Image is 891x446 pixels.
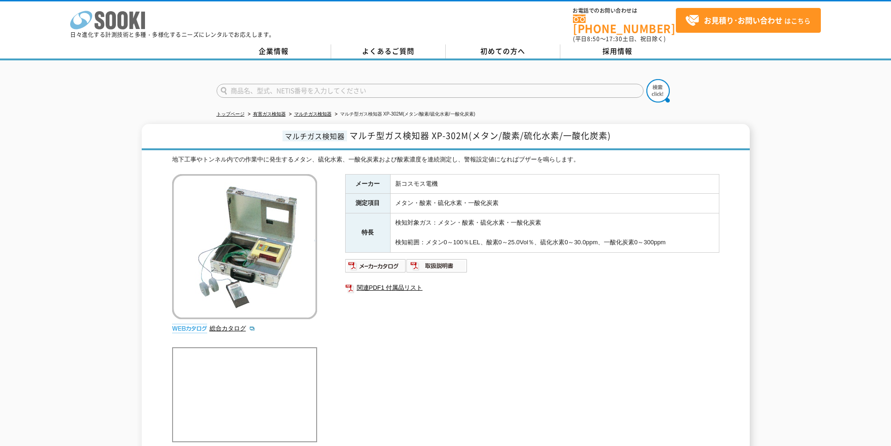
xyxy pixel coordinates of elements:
[333,110,475,119] li: マルチ型ガス検知器 XP-302M(メタン/酸素/硫化水素/一酸化炭素)
[217,44,331,58] a: 企業情報
[676,8,821,33] a: お見積り･お問い合わせはこちら
[345,213,390,252] th: 特長
[480,46,525,56] span: 初めての方へ
[349,129,611,142] span: マルチ型ガス検知器 XP-302M(メタン/酸素/硫化水素/一酸化炭素)
[217,84,644,98] input: 商品名、型式、NETIS番号を入力してください
[345,174,390,194] th: メーカー
[606,35,623,43] span: 17:30
[390,194,719,213] td: メタン・酸素・硫化水素・一酸化炭素
[646,79,670,102] img: btn_search.png
[345,264,406,271] a: メーカーカタログ
[70,32,275,37] p: 日々進化する計測技術と多種・多様化するニーズにレンタルでお応えします。
[253,111,286,117] a: 有害ガス検知器
[587,35,600,43] span: 8:50
[172,324,207,333] img: webカタログ
[390,213,719,252] td: 検知対象ガス：メタン・酸素・硫化水素・一酸化炭素 検知範囲：メタン0～100％LEL、酸素0～25.0Vol％、硫化水素0～30.0ppm、一酸化炭素0～300ppm
[345,282,719,294] a: 関連PDF1 付属品リスト
[685,14,811,28] span: はこちら
[406,258,468,273] img: 取扱説明書
[446,44,560,58] a: 初めての方へ
[217,111,245,117] a: トップページ
[704,15,782,26] strong: お見積り･お問い合わせ
[294,111,332,117] a: マルチガス検知器
[560,44,675,58] a: 採用情報
[345,194,390,213] th: 測定項目
[390,174,719,194] td: 新コスモス電機
[331,44,446,58] a: よくあるご質問
[573,35,666,43] span: (平日 ～ 土日、祝日除く)
[283,131,347,141] span: マルチガス検知器
[172,174,317,319] img: マルチ型ガス検知器 XP-302M(メタン/酸素/硫化水素/一酸化炭素)
[573,8,676,14] span: お電話でのお問い合わせは
[210,325,255,332] a: 総合カタログ
[406,264,468,271] a: 取扱説明書
[345,258,406,273] img: メーカーカタログ
[172,155,719,165] div: 地下工事やトンネル内での作業中に発生するメタン、硫化水素、一酸化炭素および酸素濃度を連続測定し、警報設定値になればブザーを鳴らします。
[573,15,676,34] a: [PHONE_NUMBER]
